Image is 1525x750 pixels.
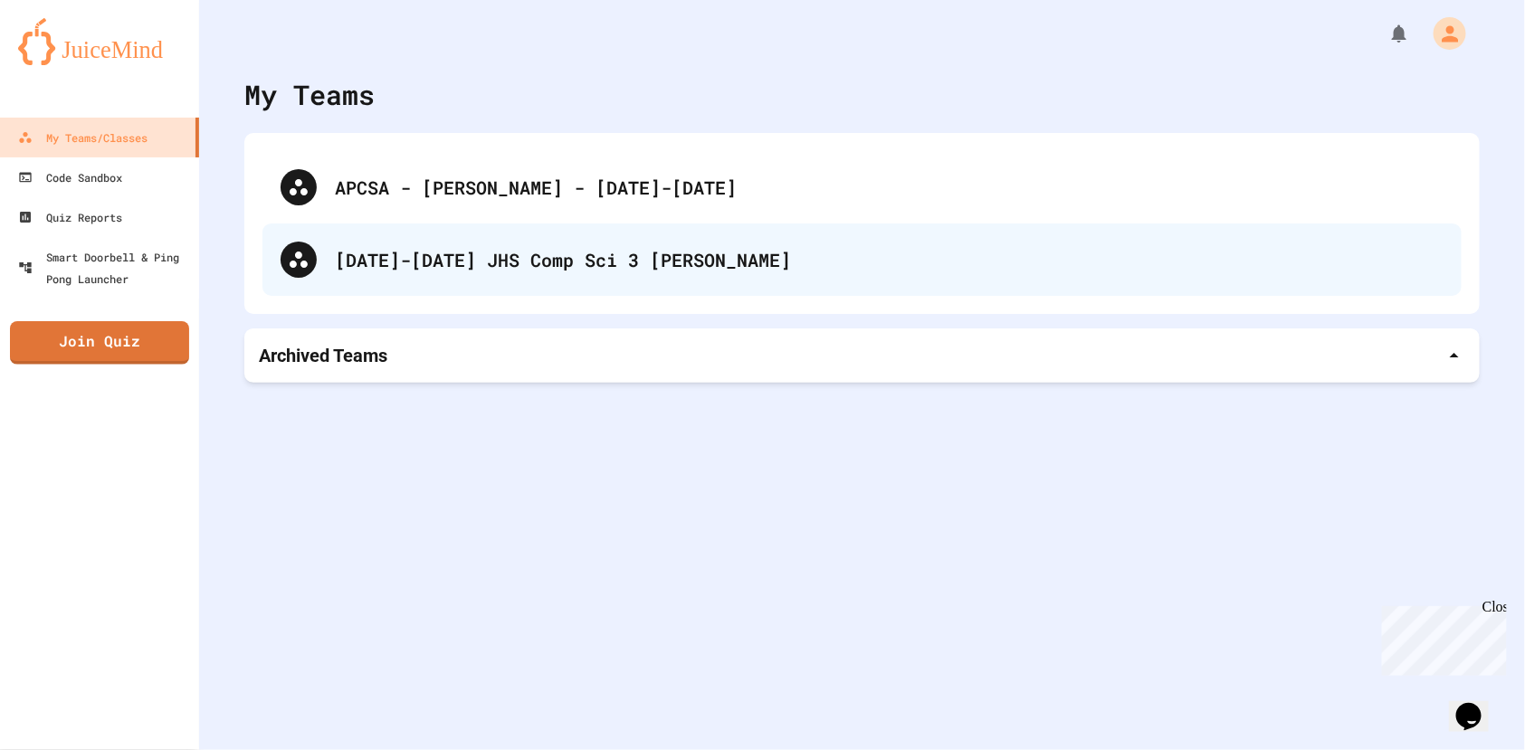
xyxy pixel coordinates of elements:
div: My Teams [244,74,375,115]
iframe: chat widget [1449,678,1507,732]
div: Code Sandbox [18,166,122,188]
iframe: chat widget [1375,599,1507,676]
div: Smart Doorbell & Ping Pong Launcher [18,246,192,290]
a: Join Quiz [10,321,189,365]
div: Quiz Reports [18,206,122,228]
div: [DATE]-[DATE] JHS Comp Sci 3 [PERSON_NAME] [262,223,1462,296]
div: Chat with us now!Close [7,7,125,115]
div: APCSA - [PERSON_NAME] - [DATE]-[DATE] [262,151,1462,223]
div: My Teams/Classes [18,127,148,148]
div: My Notifications [1355,18,1415,49]
img: logo-orange.svg [18,18,181,65]
div: My Account [1415,13,1471,54]
div: [DATE]-[DATE] JHS Comp Sci 3 [PERSON_NAME] [335,246,1444,273]
div: APCSA - [PERSON_NAME] - [DATE]-[DATE] [335,174,1444,201]
p: Archived Teams [259,343,387,368]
